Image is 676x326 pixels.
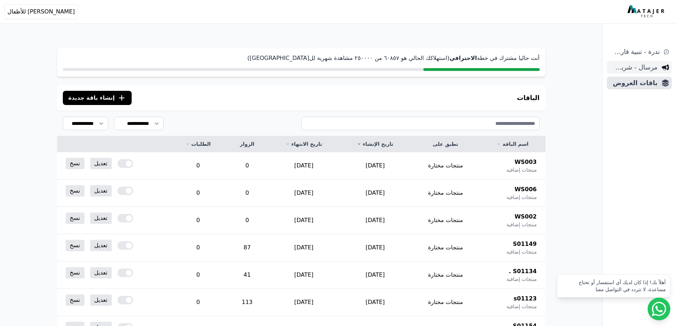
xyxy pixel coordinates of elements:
[506,194,537,201] span: منتجات إضافية
[68,94,115,102] span: إنشاء باقة جديدة
[340,207,411,234] td: [DATE]
[4,4,78,19] button: [PERSON_NAME] للأطفال
[411,289,480,316] td: منتجات مختارة
[340,261,411,289] td: [DATE]
[66,185,84,197] a: نسخ
[340,152,411,179] td: [DATE]
[513,294,537,303] span: s01123
[517,93,540,103] h3: الباقات
[449,55,477,61] strong: الاحترافي
[90,158,112,169] a: تعديل
[170,234,226,261] td: 0
[63,54,540,62] p: أنت حاليا مشترك في خطة (استهلاكك الحالي هو ٦۰٨٥٧ من ٢٥۰۰۰۰ مشاهدة شهرية لل[GEOGRAPHIC_DATA])
[515,212,537,221] span: WS002
[226,289,268,316] td: 113
[226,234,268,261] td: 87
[506,303,537,310] span: منتجات إضافية
[489,140,537,148] a: اسم الباقة
[226,152,268,179] td: 0
[411,179,480,207] td: منتجات مختارة
[411,207,480,234] td: منتجات مختارة
[66,267,84,278] a: نسخ
[268,261,340,289] td: [DATE]
[90,212,112,224] a: تعديل
[610,62,658,72] span: مرسال - شريط دعاية
[268,152,340,179] td: [DATE]
[90,185,112,197] a: تعديل
[348,140,402,148] a: تاريخ الإنشاء
[63,91,132,105] button: إنشاء باقة جديدة
[277,140,331,148] a: تاريخ الانتهاء
[66,240,84,251] a: نسخ
[340,234,411,261] td: [DATE]
[90,240,112,251] a: تعديل
[268,289,340,316] td: [DATE]
[268,207,340,234] td: [DATE]
[411,152,480,179] td: منتجات مختارة
[66,294,84,306] a: نسخ
[268,179,340,207] td: [DATE]
[226,179,268,207] td: 0
[340,179,411,207] td: [DATE]
[506,166,537,173] span: منتجات إضافية
[515,158,537,166] span: WS003
[506,248,537,255] span: منتجات إضافية
[7,7,75,16] span: [PERSON_NAME] للأطفال
[411,261,480,289] td: منتجات مختارة
[506,221,537,228] span: منتجات إضافية
[610,47,660,57] span: ندرة - تنبية قارب علي النفاذ
[506,276,537,283] span: منتجات إضافية
[610,78,658,88] span: باقات العروض
[226,207,268,234] td: 0
[90,267,112,278] a: تعديل
[226,136,268,152] th: الزوار
[561,279,666,293] div: أهلاً بك! إذا كان لديك أي استفسار أو تحتاج مساعدة، لا تتردد في التواصل معنا
[226,261,268,289] td: 41
[411,234,480,261] td: منتجات مختارة
[66,158,84,169] a: نسخ
[411,136,480,152] th: تطبق على
[170,179,226,207] td: 0
[509,267,537,276] span: S01134 .
[170,289,226,316] td: 0
[66,212,84,224] a: نسخ
[170,261,226,289] td: 0
[268,234,340,261] td: [DATE]
[627,5,666,18] img: MatajerTech Logo
[170,207,226,234] td: 0
[170,152,226,179] td: 0
[513,240,537,248] span: S01149
[340,289,411,316] td: [DATE]
[515,185,537,194] span: WS006
[90,294,112,306] a: تعديل
[178,140,218,148] a: الطلبات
